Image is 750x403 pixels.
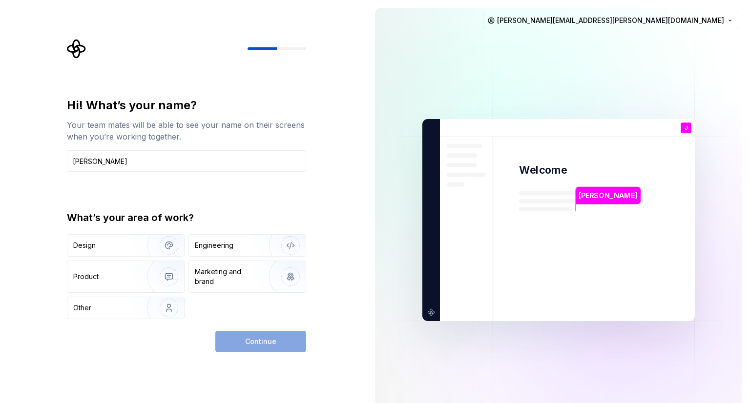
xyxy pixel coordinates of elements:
div: Engineering [195,241,233,250]
div: What’s your area of work? [67,211,306,224]
button: [PERSON_NAME][EMAIL_ADDRESS][PERSON_NAME][DOMAIN_NAME] [483,12,738,29]
p: [PERSON_NAME] [579,190,637,201]
p: J [685,125,687,131]
div: Your team mates will be able to see your name on their screens when you’re working together. [67,119,306,142]
div: Hi! What’s your name? [67,98,306,113]
p: Welcome [519,163,567,177]
svg: Supernova Logo [67,39,86,59]
div: Product [73,272,99,282]
span: [PERSON_NAME][EMAIL_ADDRESS][PERSON_NAME][DOMAIN_NAME] [497,16,724,25]
div: Design [73,241,96,250]
div: Other [73,303,91,313]
input: Han Solo [67,150,306,172]
div: Marketing and brand [195,267,261,286]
